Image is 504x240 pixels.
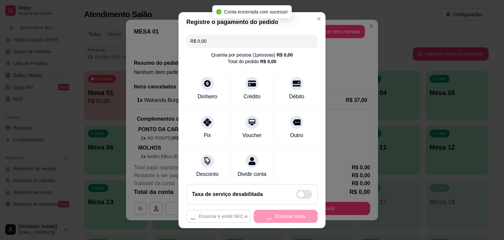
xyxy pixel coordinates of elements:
[190,35,314,48] input: Ex.: hambúrguer de cordeiro
[198,93,217,101] div: Dinheiro
[204,132,211,139] div: Pix
[314,13,324,24] button: Close
[289,93,304,101] div: Débito
[242,132,262,139] div: Voucher
[260,58,276,65] div: R$ 0,00
[277,52,293,58] div: R$ 0,00
[228,58,276,65] div: Total do pedido
[238,170,266,178] div: Dividir conta
[211,52,293,58] div: Quantia por pessoa ( 1 pessoas)
[192,190,263,198] h2: Taxa de serviço desabilitada
[196,170,219,178] div: Desconto
[224,9,288,14] span: Conta encerrada com sucesso!
[290,132,303,139] div: Outro
[216,9,221,14] span: check-circle
[243,93,261,101] div: Crédito
[178,12,325,32] header: Registre o pagamento do pedido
